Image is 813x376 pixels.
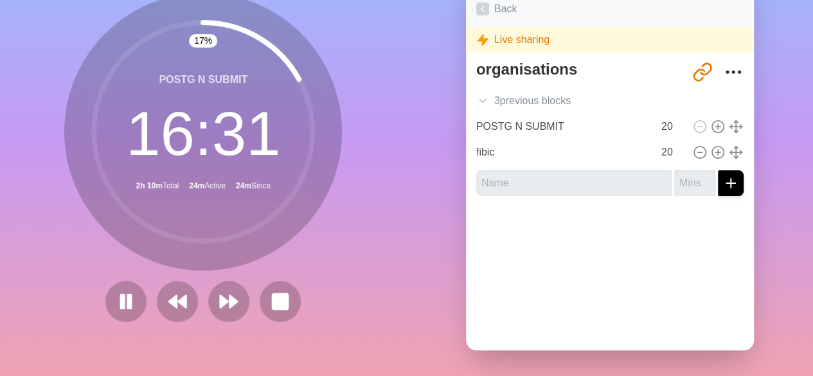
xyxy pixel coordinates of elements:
input: Name [471,114,654,139]
div: 3 previous block [466,88,754,114]
div: Live sharing [466,27,754,53]
button: Share link [690,59,715,85]
button: More [720,59,746,85]
span: s [566,93,571,109]
input: Name [476,170,672,196]
input: Mins [674,170,715,196]
input: Name [471,139,654,165]
input: Mins [656,139,687,165]
input: Mins [656,114,687,139]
